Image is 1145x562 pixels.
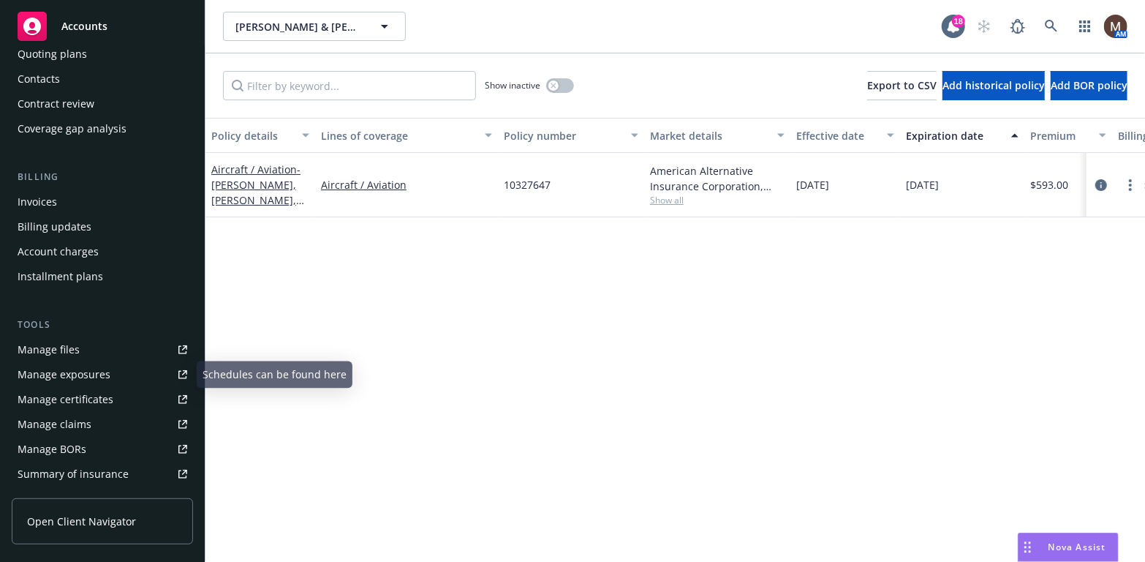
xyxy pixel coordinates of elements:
[18,462,129,486] div: Summary of insurance
[315,118,498,153] button: Lines of coverage
[650,163,785,194] div: American Alternative Insurance Corporation, [GEOGRAPHIC_DATA] Re, Global Aerospace Inc, Global Ae...
[790,118,900,153] button: Effective date
[970,12,999,41] a: Start snowing
[867,78,937,92] span: Export to CSV
[321,128,476,143] div: Lines of coverage
[1104,15,1127,38] img: photo
[223,12,406,41] button: [PERSON_NAME] & [PERSON_NAME]
[867,71,937,100] button: Export to CSV
[223,71,476,100] input: Filter by keyword...
[650,128,768,143] div: Market details
[12,117,193,140] a: Coverage gap analysis
[12,92,193,116] a: Contract review
[12,190,193,214] a: Invoices
[12,215,193,239] a: Billing updates
[1019,533,1037,561] div: Drag to move
[18,338,80,361] div: Manage files
[1018,533,1119,562] button: Nova Assist
[18,92,94,116] div: Contract review
[1037,12,1066,41] a: Search
[12,265,193,288] a: Installment plans
[12,388,193,411] a: Manage certificates
[1024,118,1112,153] button: Premium
[1048,541,1106,553] span: Nova Assist
[952,15,965,28] div: 18
[1030,128,1090,143] div: Premium
[18,67,60,91] div: Contacts
[18,265,103,288] div: Installment plans
[12,438,193,461] a: Manage BORs
[644,118,790,153] button: Market details
[1122,176,1139,194] a: more
[235,19,362,34] span: [PERSON_NAME] & [PERSON_NAME]
[18,363,110,386] div: Manage exposures
[12,363,193,386] a: Manage exposures
[1030,177,1068,192] span: $593.00
[61,20,107,32] span: Accounts
[211,128,293,143] div: Policy details
[211,162,301,222] a: Aircraft / Aviation
[1051,78,1127,92] span: Add BOR policy
[205,118,315,153] button: Policy details
[321,177,492,192] a: Aircraft / Aviation
[650,194,785,206] span: Show all
[504,128,622,143] div: Policy number
[18,117,126,140] div: Coverage gap analysis
[12,240,193,263] a: Account charges
[18,388,113,411] div: Manage certificates
[942,71,1045,100] button: Add historical policy
[498,118,644,153] button: Policy number
[485,79,540,91] span: Show inactive
[12,42,193,66] a: Quoting plans
[12,462,193,486] a: Summary of insurance
[27,514,136,529] span: Open Client Navigator
[906,177,939,192] span: [DATE]
[18,190,57,214] div: Invoices
[1092,176,1110,194] a: circleInformation
[18,240,99,263] div: Account charges
[18,215,91,239] div: Billing updates
[796,128,878,143] div: Effective date
[900,118,1024,153] button: Expiration date
[18,413,91,436] div: Manage claims
[12,170,193,184] div: Billing
[12,318,193,332] div: Tools
[12,6,193,47] a: Accounts
[1051,71,1127,100] button: Add BOR policy
[906,128,1002,143] div: Expiration date
[12,67,193,91] a: Contacts
[1070,12,1100,41] a: Switch app
[18,438,86,461] div: Manage BORs
[942,78,1045,92] span: Add historical policy
[1003,12,1032,41] a: Report a Bug
[12,338,193,361] a: Manage files
[504,177,551,192] span: 10327647
[12,413,193,436] a: Manage claims
[796,177,829,192] span: [DATE]
[18,42,87,66] div: Quoting plans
